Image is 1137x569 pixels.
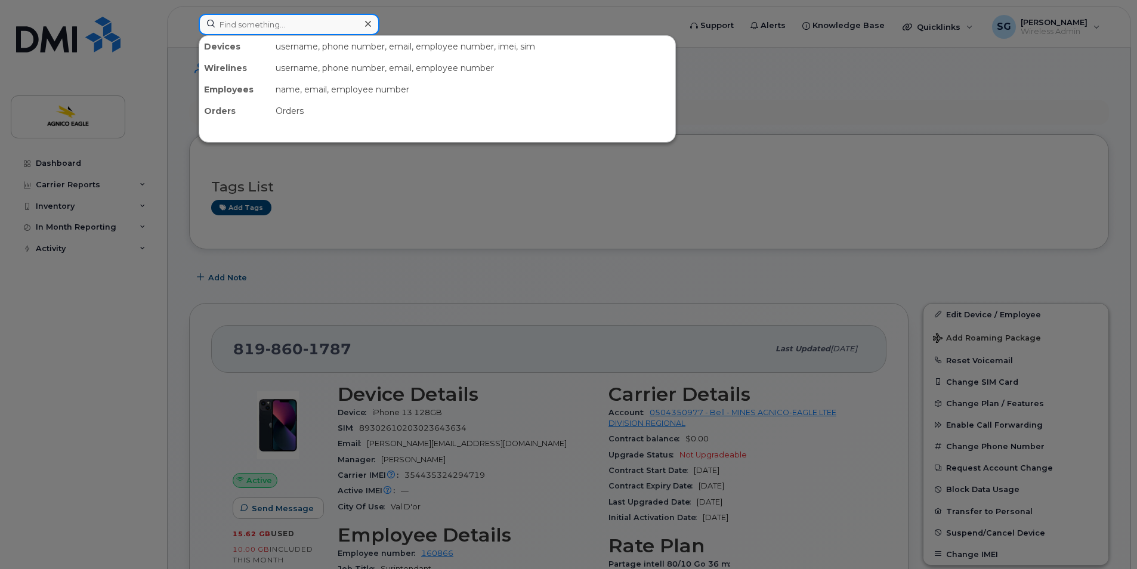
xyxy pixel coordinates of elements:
div: Orders [271,100,675,122]
div: Devices [199,36,271,57]
div: Orders [199,100,271,122]
div: username, phone number, email, employee number, imei, sim [271,36,675,57]
div: Employees [199,79,271,100]
div: username, phone number, email, employee number [271,57,675,79]
div: name, email, employee number [271,79,675,100]
div: Wirelines [199,57,271,79]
